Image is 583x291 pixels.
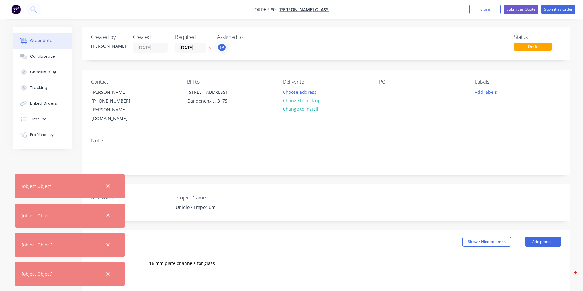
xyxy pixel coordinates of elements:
div: Profitability [30,132,54,138]
div: Contact [91,79,177,85]
span: Order #0 - [254,7,278,13]
div: [PERSON_NAME] [91,88,143,97]
button: Tracking [13,80,72,96]
div: Collaborate [30,54,55,59]
button: Timeline [13,111,72,127]
img: Factory [11,5,21,14]
div: Created by [91,34,126,40]
div: [PERSON_NAME] [91,43,126,49]
div: Created [133,34,168,40]
button: Choose address [279,87,320,96]
div: Assigned to [217,34,280,40]
button: Show / Hide columns [462,237,511,247]
button: Change to pick up [279,96,324,105]
button: Submit as Order [541,5,575,14]
div: Uniqlo / Emporium [171,203,249,212]
button: Add labels [471,87,500,96]
span: Draft [514,43,552,50]
div: Linked Orders [30,101,57,106]
div: Notes [91,138,561,144]
div: PO [379,79,465,85]
div: [PHONE_NUMBER] [91,97,143,105]
div: Timeline [30,116,47,122]
button: Collaborate [13,49,72,64]
div: Labels [475,79,561,85]
div: [object Object] [22,183,53,189]
div: [STREET_ADDRESS] [187,88,239,97]
div: Order details [30,38,57,44]
div: [object Object] [22,271,53,277]
div: Status [514,34,561,40]
button: LP [217,43,226,52]
div: Deliver to [283,79,369,85]
div: Required [175,34,210,40]
button: Add product [525,237,561,247]
button: Close [469,5,501,14]
div: Dandenong , , 3175 [187,97,239,105]
button: Linked Orders [13,96,72,111]
div: [object Object] [22,212,53,219]
button: Profitability [13,127,72,143]
button: Order details [13,33,72,49]
div: [object Object] [22,241,53,248]
div: [STREET_ADDRESS]Dandenong , , 3175 [182,87,245,108]
input: Start typing to add a product... [149,257,274,270]
button: Change to install [279,105,321,113]
button: Submit as Quote [504,5,538,14]
iframe: Intercom live chat [562,270,577,285]
div: Checklists 0/0 [30,69,58,75]
div: Bill to [187,79,273,85]
label: Revision # [91,194,169,201]
label: Project Name [175,194,254,201]
div: [PERSON_NAME]..[DOMAIN_NAME] [91,105,143,123]
a: [PERSON_NAME] Glass [278,7,329,13]
div: Tracking [30,85,47,91]
button: Checklists 0/0 [13,64,72,80]
div: [PERSON_NAME][PHONE_NUMBER][PERSON_NAME]..[DOMAIN_NAME] [86,87,149,123]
